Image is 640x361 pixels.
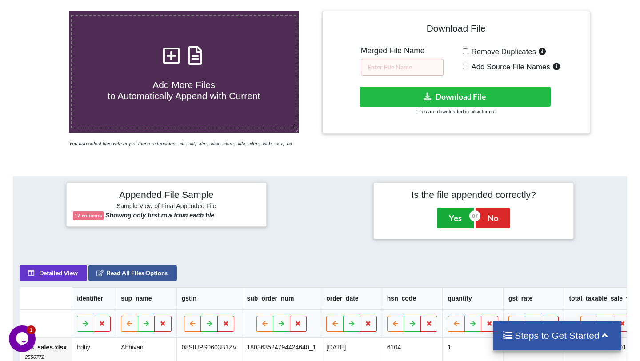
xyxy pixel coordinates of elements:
[241,288,321,309] th: sub_order_num
[476,208,510,228] button: No
[502,330,612,341] h4: Steps to Get Started
[321,288,382,309] th: order_date
[381,288,442,309] th: hsn_code
[361,59,444,76] input: Enter File Name
[88,265,177,281] button: Read All Files Options
[105,212,214,219] b: Showing only first row from each file
[468,63,550,71] span: Add Source File Names
[72,288,116,309] th: identifier
[116,288,176,309] th: sup_name
[25,354,44,360] i: 2550772
[329,17,584,43] h4: Download File
[73,189,260,201] h4: Appended File Sample
[360,87,550,107] button: Download File
[468,48,536,56] span: Remove Duplicates
[69,141,292,146] i: You can select files with any of these extensions: .xls, .xlt, .xlm, .xlsx, .xlsm, .xltx, .xltm, ...
[416,109,496,114] small: Files are downloaded in .xlsx format
[503,288,564,309] th: gst_rate
[20,265,87,281] button: Detailed View
[176,288,241,309] th: gstin
[75,213,102,218] b: 17 columns
[442,288,503,309] th: quantity
[380,189,567,200] h4: Is the file appended correctly?
[9,325,37,352] iframe: chat widget
[108,80,260,101] span: Add More Files to Automatically Append with Current
[361,46,444,56] h5: Merged File Name
[73,202,260,211] h6: Sample View of Final Appended File
[437,208,474,228] button: Yes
